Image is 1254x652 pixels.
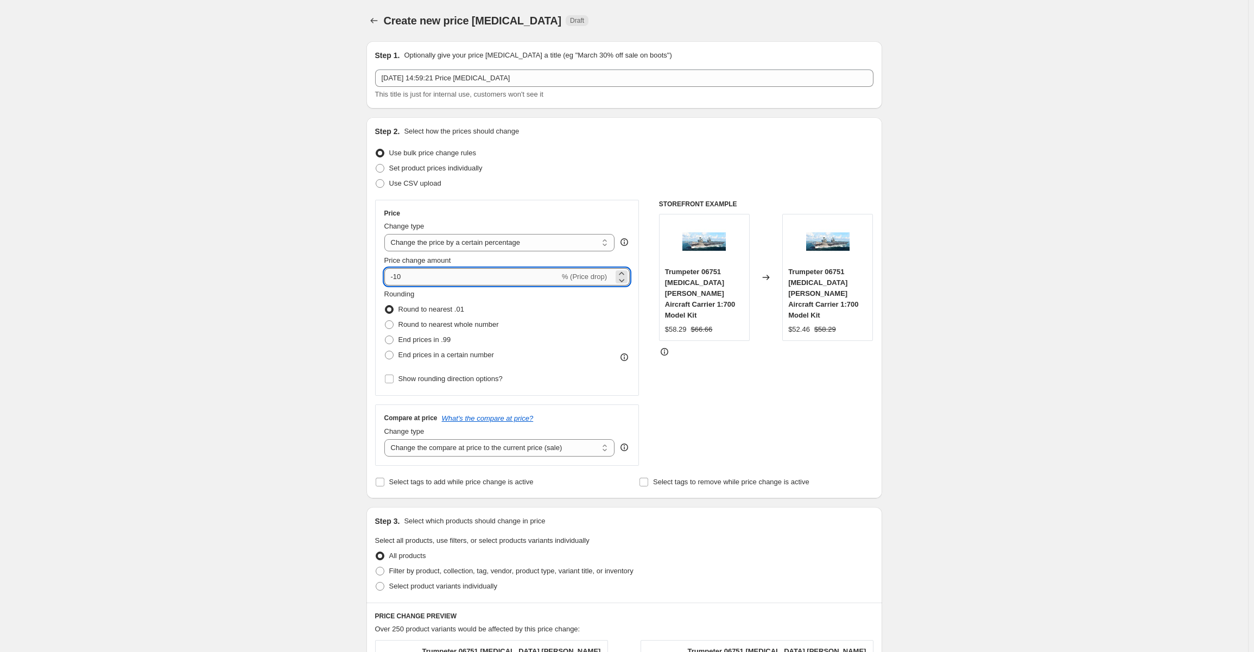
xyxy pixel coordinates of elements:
span: % (Price drop) [562,273,607,281]
span: Change type [384,222,425,230]
h2: Step 3. [375,516,400,527]
p: Optionally give your price [MEDICAL_DATA] a title (eg "March 30% off sale on boots") [404,50,672,61]
h2: Step 1. [375,50,400,61]
div: help [619,237,630,248]
h3: Price [384,209,400,218]
p: Select how the prices should change [404,126,519,137]
span: Trumpeter 06751 [MEDICAL_DATA] [PERSON_NAME] Aircraft Carrier 1:700 Model Kit [665,268,735,319]
span: Use CSV upload [389,179,441,187]
h6: STOREFRONT EXAMPLE [659,200,873,208]
span: End prices in .99 [398,336,451,344]
input: -15 [384,268,560,286]
img: pktm06751_1_80x.jpg [682,220,726,263]
h6: PRICE CHANGE PREVIEW [375,612,873,621]
span: End prices in a certain number [398,351,494,359]
span: Change type [384,427,425,435]
input: 30% off holiday sale [375,69,873,87]
span: Price change amount [384,256,451,264]
span: Draft [570,16,584,25]
span: Round to nearest whole number [398,320,499,328]
p: Select which products should change in price [404,516,545,527]
span: Filter by product, collection, tag, vendor, product type, variant title, or inventory [389,567,634,575]
span: Select all products, use filters, or select products variants individually [375,536,590,545]
button: What's the compare at price? [442,414,534,422]
span: Create new price [MEDICAL_DATA] [384,15,562,27]
span: This title is just for internal use, customers won't see it [375,90,543,98]
span: All products [389,552,426,560]
h2: Step 2. [375,126,400,137]
strike: $58.29 [814,324,836,335]
span: Select tags to remove while price change is active [653,478,809,486]
span: Rounding [384,290,415,298]
span: Show rounding direction options? [398,375,503,383]
span: Over 250 product variants would be affected by this price change: [375,625,580,633]
span: Trumpeter 06751 [MEDICAL_DATA] [PERSON_NAME] Aircraft Carrier 1:700 Model Kit [788,268,858,319]
span: Use bulk price change rules [389,149,476,157]
span: Set product prices individually [389,164,483,172]
button: Price change jobs [366,13,382,28]
span: Round to nearest .01 [398,305,464,313]
img: pktm06751_1_80x.jpg [806,220,850,263]
div: $52.46 [788,324,810,335]
span: Select tags to add while price change is active [389,478,534,486]
div: $58.29 [665,324,687,335]
span: Select product variants individually [389,582,497,590]
div: help [619,442,630,453]
h3: Compare at price [384,414,438,422]
strike: $66.66 [691,324,713,335]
